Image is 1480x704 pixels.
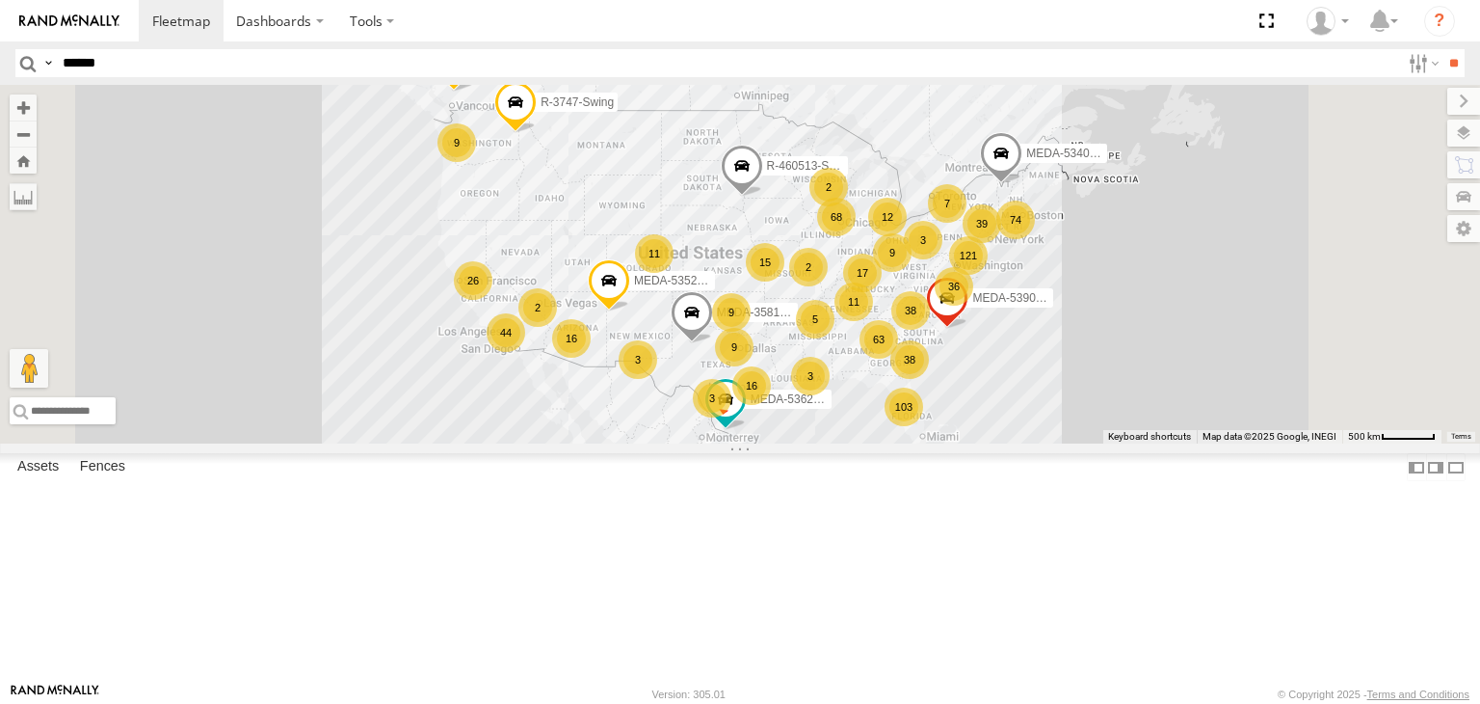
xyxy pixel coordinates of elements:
[885,388,923,426] div: 103
[693,379,731,418] div: 3
[10,121,37,148] button: Zoom out
[928,184,966,223] div: 7
[868,198,907,236] div: 12
[1202,431,1336,442] span: Map data ©2025 Google, INEGI
[873,233,912,272] div: 9
[796,300,834,338] div: 5
[10,349,48,388] button: Drag Pegman onto the map to open Street View
[1407,453,1426,481] label: Dock Summary Table to the Left
[1451,433,1471,441] a: Terms
[891,291,930,330] div: 38
[552,319,591,358] div: 16
[809,168,848,206] div: 2
[746,243,784,282] div: 15
[1446,453,1466,481] label: Hide Summary Table
[634,274,733,287] span: MEDA-535213-Roll
[817,198,856,236] div: 68
[715,328,753,366] div: 9
[1278,689,1469,700] div: © Copyright 2025 -
[10,183,37,210] label: Measure
[717,307,816,320] span: MEDA-358103-Roll
[437,123,476,162] div: 9
[10,148,37,174] button: Zoom Home
[963,204,1001,243] div: 39
[1300,7,1356,36] div: Anthony Robinson
[904,221,942,259] div: 3
[487,313,525,352] div: 44
[1424,6,1455,37] i: ?
[789,248,828,286] div: 2
[834,283,873,321] div: 11
[11,685,99,704] a: Visit our Website
[652,689,726,700] div: Version: 305.01
[454,261,492,300] div: 26
[541,95,614,109] span: R-3747-Swing
[19,14,119,28] img: rand-logo.svg
[767,159,853,173] span: R-460513-Swing
[635,234,674,273] div: 11
[1367,689,1469,700] a: Terms and Conditions
[10,95,37,121] button: Zoom in
[935,267,973,306] div: 36
[996,201,1035,239] div: 74
[712,293,751,332] div: 9
[732,366,771,405] div: 16
[1026,147,1125,160] span: MEDA-534010-Roll
[791,357,830,395] div: 3
[518,288,557,327] div: 2
[40,49,56,77] label: Search Query
[751,393,850,406] span: MEDA-536205-Roll
[619,340,657,379] div: 3
[70,454,135,481] label: Fences
[843,254,882,292] div: 17
[1342,430,1441,444] button: Map Scale: 500 km per 53 pixels
[1108,430,1191,444] button: Keyboard shortcuts
[972,292,1071,306] span: MEDA-539001-Roll
[859,320,898,359] div: 63
[949,236,988,275] div: 121
[8,454,68,481] label: Assets
[890,340,929,379] div: 38
[1401,49,1442,77] label: Search Filter Options
[1426,453,1445,481] label: Dock Summary Table to the Right
[1447,215,1480,242] label: Map Settings
[1348,431,1381,442] span: 500 km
